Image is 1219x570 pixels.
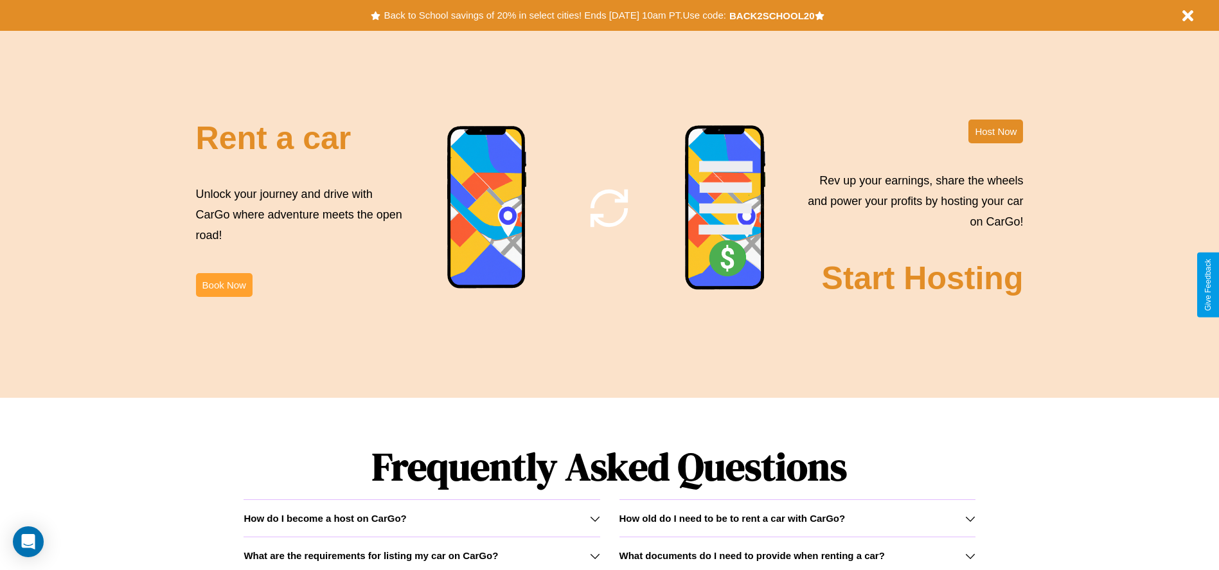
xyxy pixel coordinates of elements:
[196,273,253,297] button: Book Now
[619,513,846,524] h3: How old do I need to be to rent a car with CarGo?
[380,6,729,24] button: Back to School savings of 20% in select cities! Ends [DATE] 10am PT.Use code:
[729,10,815,21] b: BACK2SCHOOL20
[447,125,528,290] img: phone
[196,120,351,157] h2: Rent a car
[244,513,406,524] h3: How do I become a host on CarGo?
[800,170,1023,233] p: Rev up your earnings, share the wheels and power your profits by hosting your car on CarGo!
[13,526,44,557] div: Open Intercom Messenger
[822,260,1024,297] h2: Start Hosting
[244,550,498,561] h3: What are the requirements for listing my car on CarGo?
[619,550,885,561] h3: What documents do I need to provide when renting a car?
[968,120,1023,143] button: Host Now
[244,434,975,499] h1: Frequently Asked Questions
[1204,259,1213,311] div: Give Feedback
[684,125,767,292] img: phone
[196,184,407,246] p: Unlock your journey and drive with CarGo where adventure meets the open road!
